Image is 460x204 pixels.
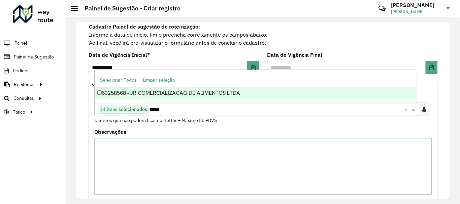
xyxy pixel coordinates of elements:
span: 14 itens selecionados [98,105,149,113]
span: Pedidos [13,67,30,74]
span: Tático [13,109,25,116]
div: Informe a data de inicio, fim e preencha corretamente os campos abaixo. Ao final, você irá pré-vi... [89,22,437,47]
ng-dropdown-panel: Options list [94,70,416,103]
h3: [PERSON_NAME] [391,2,441,8]
label: Data de Vigência Final [267,51,322,59]
a: Contato Rápido [375,1,389,16]
button: Selecionar Todos [97,75,140,85]
span: Painel [14,40,27,47]
span: Clear all [404,105,410,113]
small: Clientes que não podem ficar no Buffer – Máximo 50 PDVS [94,117,217,123]
div: 63258568 - JR COMERCIALIZACAO DE ALIMENTOS LTDA [95,87,416,99]
button: Limpar seleção [140,75,178,85]
div: Priorizar Cliente - Não podem ficar no buffer [89,91,437,203]
strong: Cadastro Painel de sugestão de roteirização: [89,23,200,30]
h2: Painel de Sugestão - Criar registro [78,5,180,12]
a: Priorizar Cliente - Não podem ficar no buffer [89,80,437,91]
span: Painel de Sugestão [14,53,54,60]
label: Data de Vigência Inicial [89,51,150,59]
span: [PERSON_NAME] [391,9,441,15]
button: Choose Date [426,61,437,74]
span: Consultas [13,95,34,102]
button: Choose Date [247,61,259,74]
span: Relatórios [14,81,35,88]
label: Observações [94,128,126,136]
